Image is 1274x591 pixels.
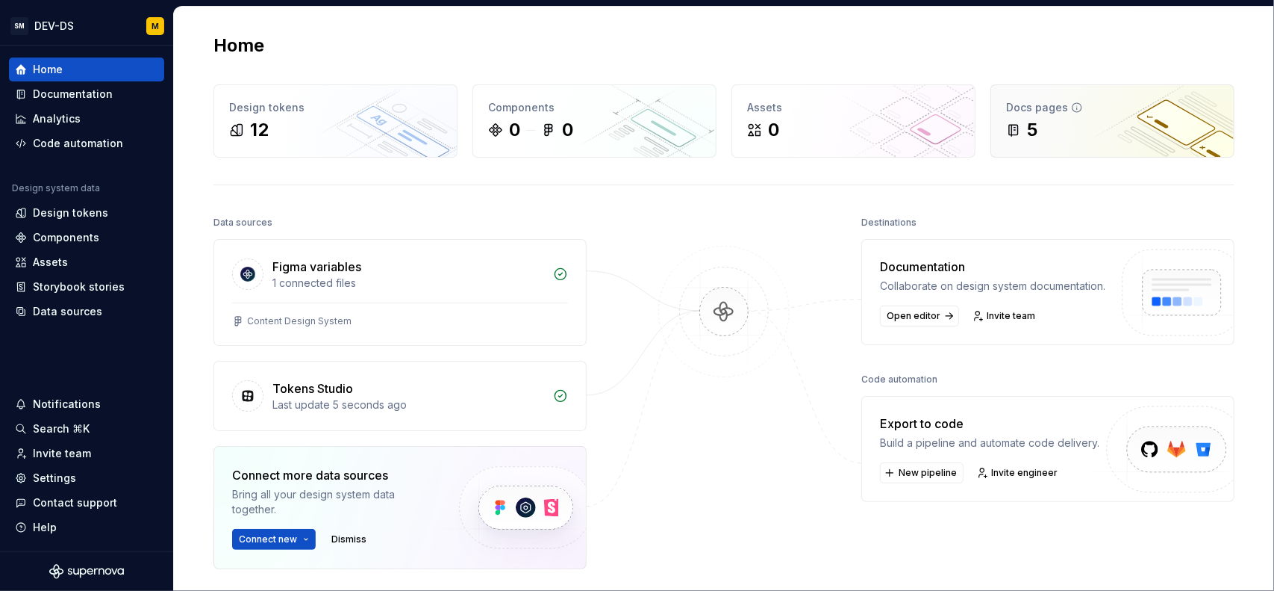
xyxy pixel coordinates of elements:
a: Analytics [9,107,164,131]
a: Figma variables1 connected filesContent Design System [213,239,587,346]
button: New pipeline [880,462,964,483]
div: Storybook stories [33,279,125,294]
div: Home [33,62,63,77]
div: Content Design System [247,315,352,327]
div: Help [33,520,57,535]
div: Export to code [880,415,1099,433]
span: Dismiss [331,533,366,545]
div: 5 [1027,118,1037,142]
div: Assets [747,100,960,115]
span: New pipeline [899,467,957,479]
span: Connect new [239,533,297,545]
div: 0 [768,118,779,142]
a: Design tokens [9,201,164,225]
a: Home [9,58,164,81]
div: Data sources [213,212,272,233]
div: Settings [33,471,76,486]
div: Connect more data sources [232,466,434,484]
span: Invite team [987,310,1035,322]
div: Assets [33,255,68,270]
div: Tokens Studio [272,380,353,397]
a: Invite engineer [972,462,1064,483]
a: Settings [9,466,164,490]
div: Code automation [861,369,937,390]
button: SMDEV-DSM [3,10,170,42]
div: Notifications [33,397,101,412]
div: Figma variables [272,258,361,276]
div: 12 [250,118,269,142]
button: Search ⌘K [9,417,164,441]
div: 0 [562,118,573,142]
div: Analytics [33,111,81,126]
div: Design system data [12,182,100,194]
div: Data sources [33,304,102,319]
div: Components [488,100,701,115]
a: Assets0 [731,84,975,158]
button: Notifications [9,392,164,416]
div: Design tokens [229,100,442,115]
a: Components00 [472,84,716,158]
button: Dismiss [325,529,373,550]
a: Components [9,226,164,250]
button: Connect new [232,529,316,550]
div: Documentation [33,87,113,102]
a: Documentation [9,82,164,106]
a: Data sources [9,300,164,324]
a: Code automation [9,131,164,155]
div: Last update 5 seconds ago [272,397,544,412]
div: Components [33,230,99,245]
div: Design tokens [33,205,108,220]
a: Docs pages5 [990,84,1234,158]
div: DEV-DS [34,19,74,34]
div: Destinations [861,212,917,233]
span: Open editor [887,310,940,322]
div: 1 connected files [272,276,544,291]
div: Search ⌘K [33,421,90,436]
div: Documentation [880,258,1105,276]
a: Tokens StudioLast update 5 seconds ago [213,361,587,431]
a: Invite team [968,306,1042,327]
a: Open editor [880,306,959,327]
a: Invite team [9,442,164,465]
svg: Supernova Logo [49,564,124,579]
div: Build a pipeline and automate code delivery. [880,436,1099,451]
div: 0 [509,118,520,142]
button: Contact support [9,491,164,515]
div: Bring all your design system data together. [232,487,434,517]
button: Help [9,516,164,539]
div: M [152,20,159,32]
a: Design tokens12 [213,84,458,158]
h2: Home [213,34,264,58]
div: Docs pages [1006,100,1219,115]
div: SM [10,17,28,35]
a: Storybook stories [9,275,164,299]
a: Assets [9,250,164,274]
div: Collaborate on design system documentation. [880,279,1105,294]
div: Code automation [33,136,123,151]
span: Invite engineer [991,467,1058,479]
div: Invite team [33,446,91,461]
div: Contact support [33,495,117,510]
